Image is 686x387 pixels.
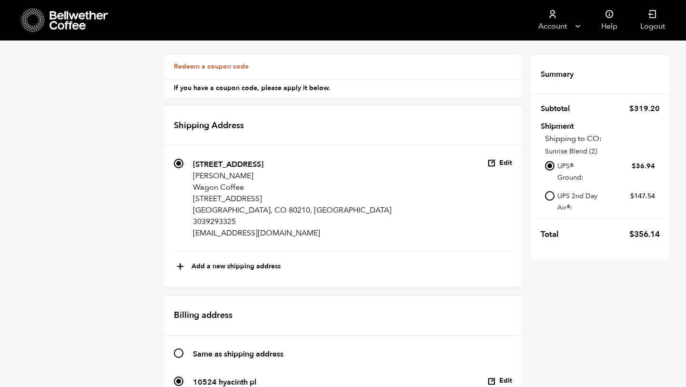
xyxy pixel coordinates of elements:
[629,103,660,114] bdi: 319.20
[541,224,565,245] th: Total
[193,216,392,227] p: 3039293325
[174,62,249,71] a: Redeem a coupon code
[487,159,512,168] button: Edit
[541,122,595,129] th: Shipment
[174,377,183,386] input: 10524 hyacinth pl [PERSON_NAME] [STREET_ADDRESS]
[629,103,634,114] span: $
[629,229,660,240] bdi: 356.14
[174,83,512,93] p: If you have a coupon code, please apply it below.
[193,204,392,216] p: [GEOGRAPHIC_DATA], CO 80210, [GEOGRAPHIC_DATA]
[630,192,655,201] bdi: 147.54
[632,162,655,171] bdi: 36.94
[541,99,575,119] th: Subtotal
[193,193,392,204] p: [STREET_ADDRESS]
[174,159,183,168] input: [STREET_ADDRESS] [PERSON_NAME] Wagon Coffee [STREET_ADDRESS] [GEOGRAPHIC_DATA], CO 80210, [GEOGRA...
[164,296,522,336] h2: Billing address
[193,227,392,239] p: [EMAIL_ADDRESS][DOMAIN_NAME]
[545,133,660,144] p: Shipping to CO:
[193,159,263,170] strong: [STREET_ADDRESS]
[176,259,184,275] span: +
[557,160,655,183] label: UPS® Ground:
[174,348,183,358] input: Same as shipping address
[629,229,634,240] span: $
[193,170,392,182] p: [PERSON_NAME]
[193,349,283,359] strong: Same as shipping address
[632,162,636,171] span: $
[487,377,512,386] button: Edit
[176,259,281,275] button: +Add a new shipping address
[630,192,634,201] span: $
[545,146,660,156] p: Sunrise Blend (2)
[193,182,392,193] p: Wagon Coffee
[557,190,655,214] label: UPS 2nd Day Air®:
[164,106,522,146] h2: Shipping Address
[541,64,579,84] th: Summary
